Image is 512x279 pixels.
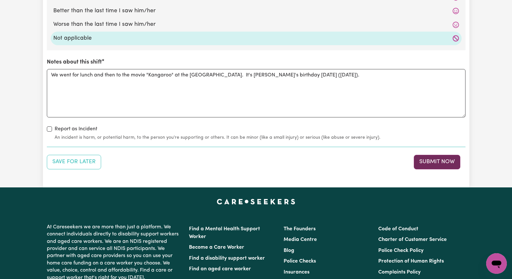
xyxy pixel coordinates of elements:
[47,58,102,66] label: Notes about this shift
[55,125,97,133] label: Report as Incident
[414,155,460,169] button: Submit your job report
[284,226,316,232] a: The Founders
[378,248,423,253] a: Police Check Policy
[284,248,294,253] a: Blog
[189,226,260,239] a: Find a Mental Health Support Worker
[284,259,316,264] a: Police Checks
[284,270,309,275] a: Insurances
[284,237,317,242] a: Media Centre
[486,253,507,274] iframe: Button to launch messaging window
[189,266,251,272] a: Find an aged care worker
[378,237,447,242] a: Charter of Customer Service
[217,199,295,204] a: Careseekers home page
[378,226,418,232] a: Code of Conduct
[189,256,265,261] a: Find a disability support worker
[53,7,459,15] label: Better than the last time I saw him/her
[55,134,465,141] small: An incident is harm, or potential harm, to the person you're supporting or others. It can be mino...
[53,34,459,43] label: Not applicable
[53,20,459,29] label: Worse than the last time I saw him/her
[47,69,465,117] textarea: We went for lunch and then to the movie "Kangaroo" at the [GEOGRAPHIC_DATA]. It's [PERSON_NAME]'s...
[378,270,421,275] a: Complaints Policy
[378,259,444,264] a: Protection of Human Rights
[189,245,244,250] a: Become a Care Worker
[47,155,101,169] button: Save your job report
